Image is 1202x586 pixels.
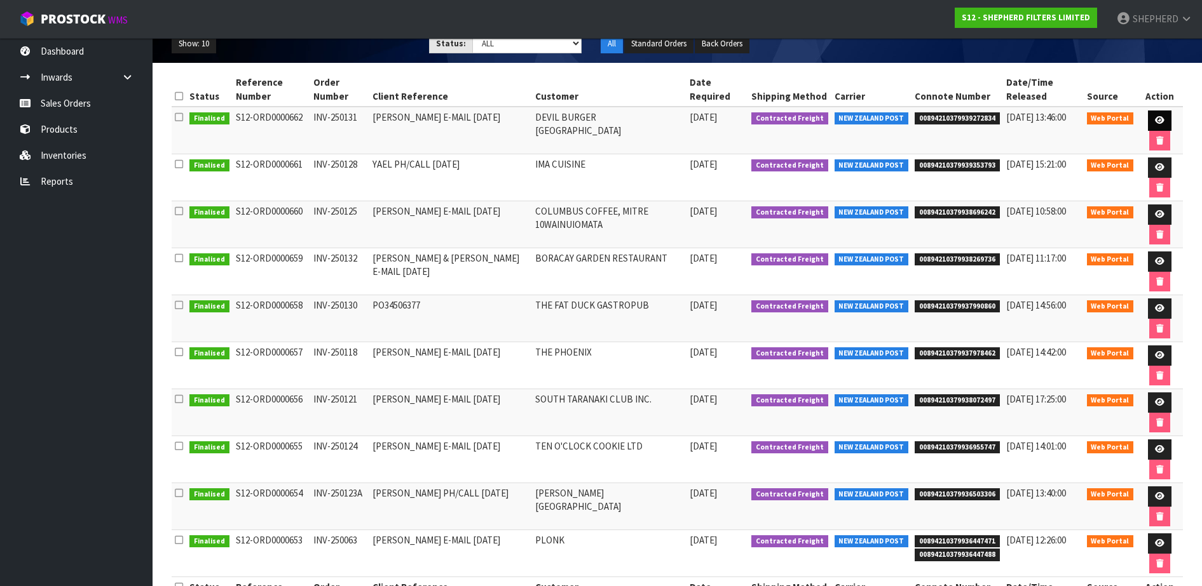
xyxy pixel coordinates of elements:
span: Web Portal [1087,159,1134,172]
td: TEN O'CLOCK COOKIE LTD [532,436,686,483]
td: YAEL PH/CALL [DATE] [369,154,532,201]
td: INV-250123A [310,483,369,530]
span: [DATE] 13:40:00 [1006,487,1066,499]
span: [DATE] [690,299,717,311]
td: S12-ORD0000658 [233,295,311,342]
td: S12-ORD0000656 [233,389,311,436]
td: S12-ORD0000660 [233,201,311,248]
td: [PERSON_NAME] E-MAIL [DATE] [369,342,532,389]
span: [DATE] 12:26:00 [1006,534,1066,546]
td: PO34506377 [369,295,532,342]
span: Web Portal [1087,112,1134,125]
span: NEW ZEALAND POST [835,112,909,125]
span: [DATE] [690,440,717,452]
span: [DATE] [690,346,717,358]
td: SOUTH TARANAKI CLUB INC. [532,389,686,436]
td: S12-ORD0000653 [233,530,311,577]
span: NEW ZEALAND POST [835,253,909,266]
th: Order Number [310,72,369,107]
span: [DATE] 15:21:00 [1006,158,1066,170]
span: SHEPHERD [1133,13,1178,25]
td: INV-250128 [310,154,369,201]
span: [DATE] 11:17:00 [1006,252,1066,264]
td: INV-250118 [310,342,369,389]
strong: Status: [436,38,466,49]
button: All [601,34,623,54]
td: S12-ORD0000655 [233,436,311,483]
span: Finalised [189,112,229,125]
span: [DATE] [690,487,717,499]
td: DEVIL BURGER [GEOGRAPHIC_DATA] [532,107,686,154]
img: cube-alt.png [19,11,35,27]
span: Contracted Freight [751,535,828,548]
button: Show: 10 [172,34,216,54]
span: [DATE] 10:58:00 [1006,205,1066,217]
span: [DATE] 17:25:00 [1006,393,1066,405]
span: Finalised [189,159,229,172]
td: THE PHOENIX [532,342,686,389]
span: Web Portal [1087,300,1134,313]
span: [DATE] [690,534,717,546]
span: Finalised [189,441,229,454]
td: S12-ORD0000659 [233,248,311,295]
td: INV-250124 [310,436,369,483]
span: 00894210379937990860 [915,300,1000,313]
th: Connote Number [912,72,1003,107]
span: 00894210379936503306 [915,488,1000,501]
span: Contracted Freight [751,206,828,219]
small: WMS [108,14,128,26]
span: 00894210379938696242 [915,206,1000,219]
span: Web Portal [1087,441,1134,454]
span: Contracted Freight [751,347,828,360]
th: Status [186,72,233,107]
td: [PERSON_NAME][GEOGRAPHIC_DATA] [532,483,686,530]
th: Client Reference [369,72,532,107]
td: [PERSON_NAME] PH/CALL [DATE] [369,483,532,530]
button: Standard Orders [624,34,693,54]
td: S12-ORD0000662 [233,107,311,154]
th: Source [1084,72,1137,107]
span: [DATE] 13:46:00 [1006,111,1066,123]
span: 00894210379939272834 [915,112,1000,125]
td: IMA CUISINE [532,154,686,201]
span: [DATE] [690,111,717,123]
span: 00894210379937978462 [915,347,1000,360]
span: [DATE] [690,252,717,264]
td: S12-ORD0000654 [233,483,311,530]
span: Contracted Freight [751,441,828,454]
button: Back Orders [695,34,749,54]
th: Date Required [686,72,749,107]
span: Contracted Freight [751,300,828,313]
td: [PERSON_NAME] E-MAIL [DATE] [369,107,532,154]
span: Finalised [189,535,229,548]
span: NEW ZEALAND POST [835,159,909,172]
span: NEW ZEALAND POST [835,347,909,360]
span: 00894210379939353793 [915,159,1000,172]
span: [DATE] [690,205,717,217]
span: Finalised [189,300,229,313]
span: Web Portal [1087,347,1134,360]
span: Finalised [189,206,229,219]
td: BORACAY GARDEN RESTAURANT [532,248,686,295]
td: INV-250063 [310,530,369,577]
td: S12-ORD0000657 [233,342,311,389]
td: COLUMBUS COFFEE, MITRE 10WAINUIOMATA [532,201,686,248]
th: Reference Number [233,72,311,107]
td: THE FAT DUCK GASTROPUB [532,295,686,342]
span: NEW ZEALAND POST [835,441,909,454]
span: NEW ZEALAND POST [835,535,909,548]
span: Contracted Freight [751,112,828,125]
td: [PERSON_NAME] E-MAIL [DATE] [369,389,532,436]
span: Web Portal [1087,535,1134,548]
td: [PERSON_NAME] & [PERSON_NAME] E-MAIL [DATE] [369,248,532,295]
span: NEW ZEALAND POST [835,300,909,313]
th: Carrier [831,72,912,107]
span: NEW ZEALAND POST [835,488,909,501]
span: NEW ZEALAND POST [835,394,909,407]
th: Shipping Method [748,72,831,107]
span: Finalised [189,347,229,360]
span: Contracted Freight [751,253,828,266]
span: Contracted Freight [751,159,828,172]
span: Contracted Freight [751,394,828,407]
span: [DATE] [690,158,717,170]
